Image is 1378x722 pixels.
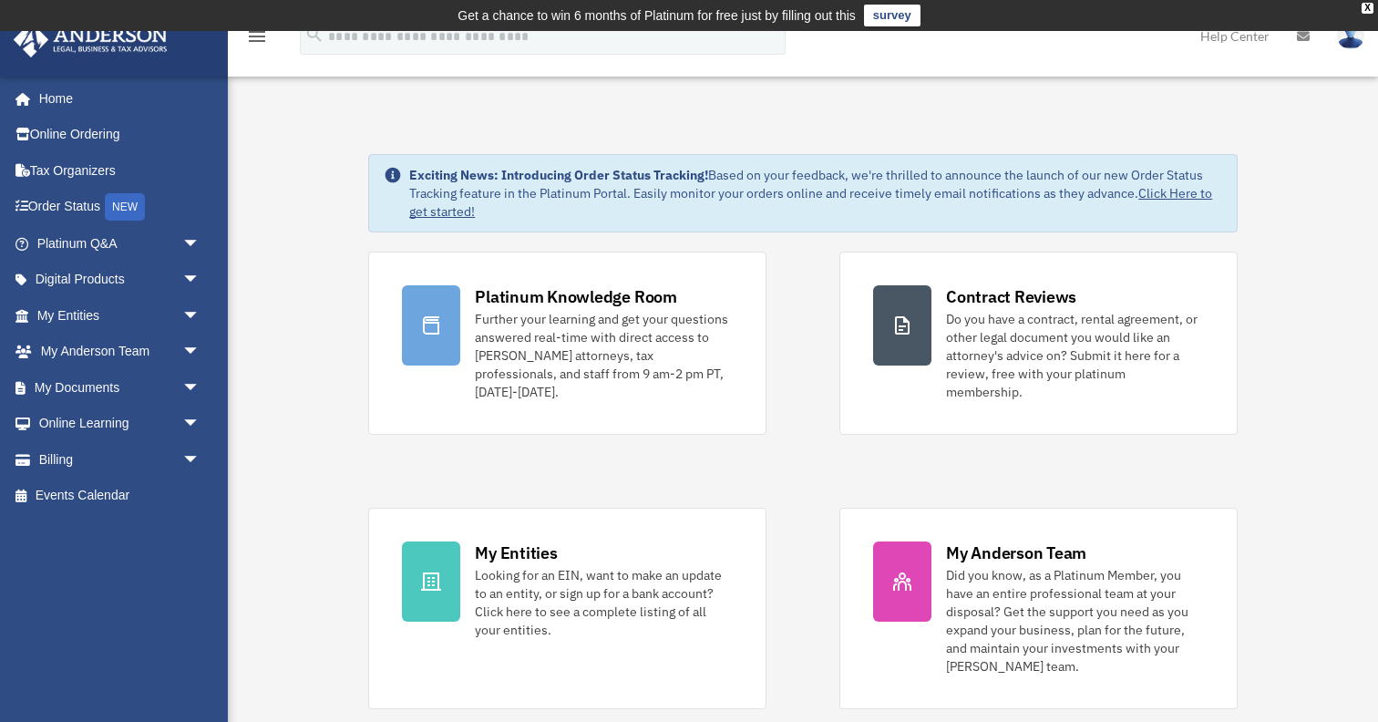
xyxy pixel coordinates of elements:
i: menu [246,26,268,47]
img: User Pic [1337,23,1364,49]
a: Tax Organizers [13,152,228,189]
strong: Exciting News: Introducing Order Status Tracking! [409,167,708,183]
span: arrow_drop_down [182,262,219,299]
a: Online Learningarrow_drop_down [13,406,228,442]
a: Platinum Q&Aarrow_drop_down [13,225,228,262]
span: arrow_drop_down [182,297,219,335]
div: My Entities [475,541,557,564]
span: arrow_drop_down [182,334,219,371]
span: arrow_drop_down [182,369,219,407]
span: arrow_drop_down [182,441,219,479]
div: My Anderson Team [946,541,1086,564]
div: Looking for an EIN, want to make an update to an entity, or sign up for a bank account? Click her... [475,566,733,639]
a: My Entitiesarrow_drop_down [13,297,228,334]
div: Did you know, as a Platinum Member, you have an entire professional team at your disposal? Get th... [946,566,1204,676]
a: Events Calendar [13,478,228,514]
div: NEW [105,193,145,221]
i: search [304,25,324,45]
a: My Documentsarrow_drop_down [13,369,228,406]
a: My Anderson Team Did you know, as a Platinum Member, you have an entire professional team at your... [839,508,1238,709]
div: close [1362,3,1373,14]
a: Home [13,80,219,117]
img: Anderson Advisors Platinum Portal [8,22,173,57]
span: arrow_drop_down [182,406,219,443]
div: Contract Reviews [946,285,1076,308]
a: survey [864,5,920,26]
div: Based on your feedback, we're thrilled to announce the launch of our new Order Status Tracking fe... [409,166,1222,221]
a: Platinum Knowledge Room Further your learning and get your questions answered real-time with dire... [368,252,766,435]
a: Contract Reviews Do you have a contract, rental agreement, or other legal document you would like... [839,252,1238,435]
a: My Anderson Teamarrow_drop_down [13,334,228,370]
span: arrow_drop_down [182,225,219,263]
div: Further your learning and get your questions answered real-time with direct access to [PERSON_NAM... [475,310,733,401]
a: Digital Productsarrow_drop_down [13,262,228,298]
a: Click Here to get started! [409,185,1212,220]
a: Online Ordering [13,117,228,153]
a: menu [246,32,268,47]
div: Platinum Knowledge Room [475,285,677,308]
div: Do you have a contract, rental agreement, or other legal document you would like an attorney's ad... [946,310,1204,401]
a: Order StatusNEW [13,189,228,226]
a: My Entities Looking for an EIN, want to make an update to an entity, or sign up for a bank accoun... [368,508,766,709]
div: Get a chance to win 6 months of Platinum for free just by filling out this [458,5,856,26]
a: Billingarrow_drop_down [13,441,228,478]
